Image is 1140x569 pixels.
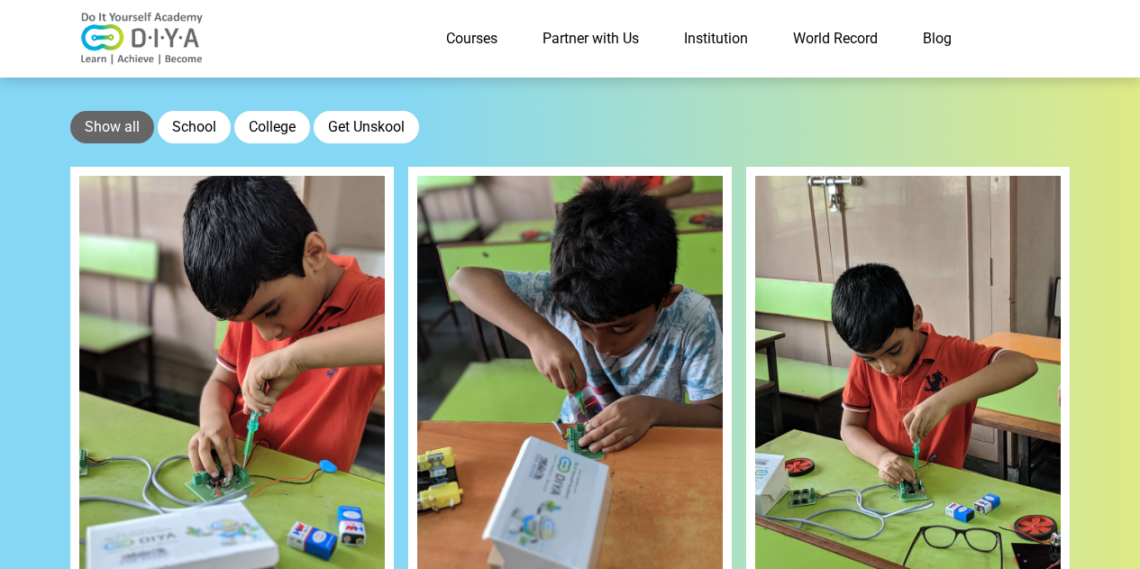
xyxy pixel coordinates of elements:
button: College [234,111,310,143]
img: logo-v2.png [70,12,214,66]
button: Show all [70,111,154,143]
button: School [158,111,231,143]
button: Get Unskool [314,111,419,143]
a: Institution [661,21,771,57]
a: Blog [900,21,974,57]
a: World Record [771,21,900,57]
a: Partner with Us [520,21,661,57]
a: Courses [424,21,520,57]
a: Contact Us [974,21,1071,57]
